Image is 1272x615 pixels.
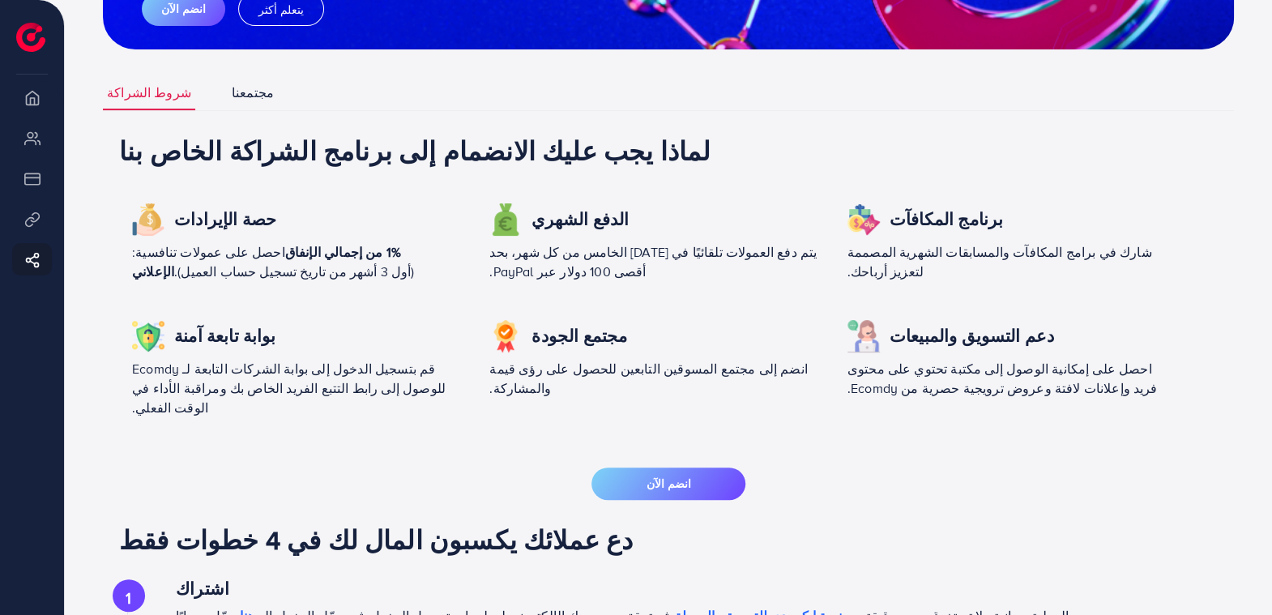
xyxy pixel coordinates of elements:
[489,320,522,352] img: حصة إيرادات الأيقونة
[132,203,164,236] img: حصة إيرادات الأيقونة
[119,521,633,558] font: دع عملائك يكسبون المال لك في 4 خطوات فقط
[174,324,276,348] font: بوابة تابعة آمنة
[16,23,45,52] img: الشعار
[847,320,880,352] img: حصة إيرادات الأيقونة
[132,360,446,416] font: قم بتسجيل الدخول إلى بوابة الشركات التابعة لـ Ecomdy للوصول إلى رابط التتبع الفريد الخاص بك ومراق...
[489,243,817,280] font: يتم دفع العمولات تلقائيًا في [DATE] الخامس من كل شهر، بحد أقصى 100 دولار عبر PayPal.
[132,243,285,261] font: احصل على عمولات تنافسية:
[531,324,627,348] font: مجتمع الجودة
[161,1,206,17] font: انضم الآن
[126,586,131,609] font: 1
[489,360,807,397] font: انضم إلى مجتمع المسوقين التابعين للحصول على رؤى قيمة والمشاركة.
[258,2,304,18] font: يتعلم أكثر
[847,360,1158,397] font: احصل على إمكانية الوصول إلى مكتبة تحتوي على محتوى فريد وإعلانات لافتة وعروض ترويجية حصرية من Ecomdy.
[174,263,414,280] font: (أول 3 أشهر من تاريخ تسجيل حساب العميل).
[119,132,711,169] font: لماذا يجب عليك الانضمام إلى برنامج الشراكة الخاص بنا
[107,83,191,101] font: شروط الشراكة
[174,207,276,231] font: حصة الإيرادات
[531,207,629,231] font: الدفع الشهري
[1203,542,1260,603] iframe: محادثة
[890,207,1003,231] font: برنامج المكافآت
[890,324,1054,348] font: دعم التسويق والمبيعات
[489,203,522,236] img: حصة إيرادات الأيقونة
[591,468,745,500] button: انضم الآن
[847,243,1152,280] font: شارك في برامج المكافآت والمسابقات الشهرية المصممة لتعزيز أرباحك.
[132,320,164,352] img: حصة إيرادات الأيقونة
[647,476,691,492] font: انضم الآن
[132,243,401,280] font: 1% من إجمالي الإنفاق الإعلاني
[176,577,229,600] font: اشتراك
[847,203,880,236] img: حصة إيرادات الأيقونة
[232,83,274,101] font: مجتمعنا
